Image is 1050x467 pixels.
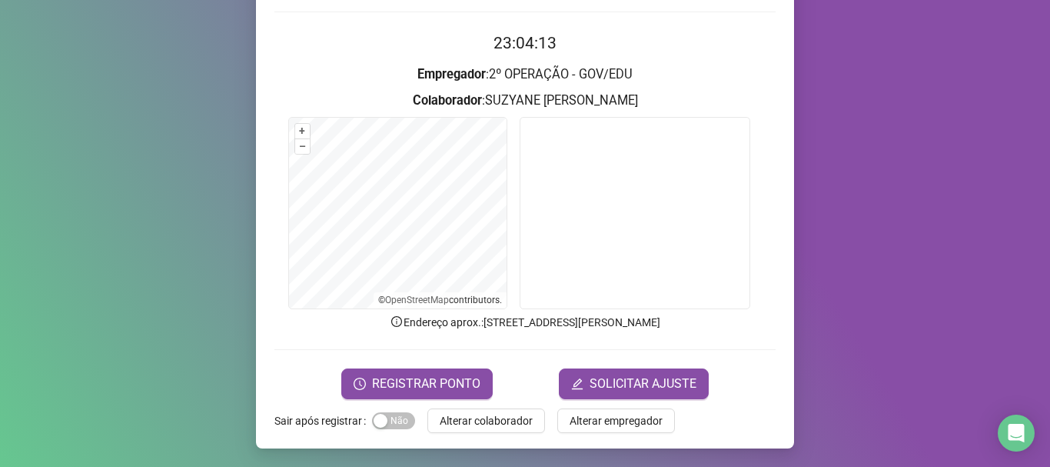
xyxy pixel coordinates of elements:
[413,93,482,108] strong: Colaborador
[372,375,480,393] span: REGISTRAR PONTO
[427,409,545,433] button: Alterar colaborador
[274,409,372,433] label: Sair após registrar
[274,314,776,331] p: Endereço aprox. : [STREET_ADDRESS][PERSON_NAME]
[557,409,675,433] button: Alterar empregador
[378,295,502,305] li: © contributors.
[440,412,533,429] span: Alterar colaborador
[998,415,1035,452] div: Open Intercom Messenger
[570,412,663,429] span: Alterar empregador
[493,34,557,52] time: 23:04:13
[274,91,776,111] h3: : SUZYANE [PERSON_NAME]
[559,369,709,399] button: editSOLICITAR AJUSTE
[390,315,404,329] span: info-circle
[295,139,310,154] button: –
[341,369,493,399] button: REGISTRAR PONTO
[295,124,310,138] button: +
[590,375,696,393] span: SOLICITAR AJUSTE
[571,378,583,390] span: edit
[274,65,776,85] h3: : 2º OPERAÇÃO - GOV/EDU
[354,378,366,390] span: clock-circle
[417,67,486,82] strong: Empregador
[385,295,449,305] a: OpenStreetMap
